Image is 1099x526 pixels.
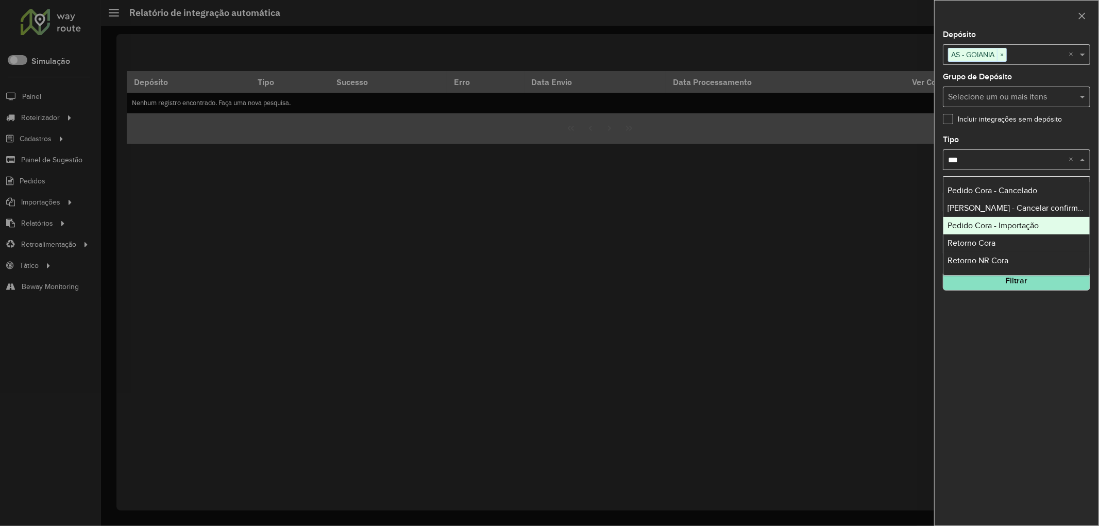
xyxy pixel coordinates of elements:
span: × [997,49,1006,61]
span: Clear all [1069,48,1077,61]
span: AS - GOIANIA [949,48,997,61]
span: Clear all [1069,154,1077,166]
label: Tipo [943,133,959,146]
span: Retorno Cora [948,239,995,247]
span: Pedido Cora - Importação [948,221,1039,230]
span: [PERSON_NAME] - Cancelar confirmação [948,203,1095,212]
label: Depósito [943,28,976,41]
label: Grupo de Depósito [943,71,1012,83]
label: Incluir integrações sem depósito [943,114,1062,125]
ng-dropdown-panel: Options list [943,176,1090,276]
span: Retorno NR Cora [948,256,1008,265]
span: Pedido Cora - Cancelado [948,186,1037,195]
button: Filtrar [943,271,1090,291]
